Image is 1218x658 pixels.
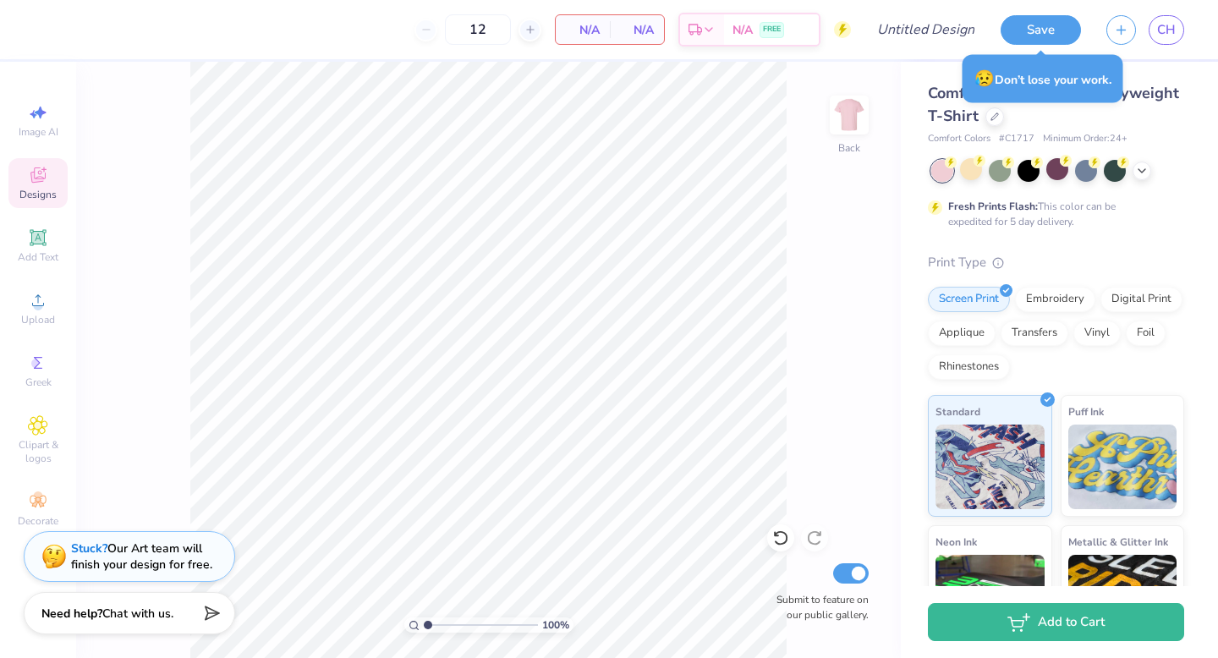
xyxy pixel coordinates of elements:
[928,321,996,346] div: Applique
[19,188,57,201] span: Designs
[1068,533,1168,551] span: Metallic & Glitter Ink
[1068,403,1104,420] span: Puff Ink
[864,13,988,47] input: Untitled Design
[19,125,58,139] span: Image AI
[928,603,1184,641] button: Add to Cart
[1068,425,1177,509] img: Puff Ink
[732,21,753,39] span: N/A
[445,14,511,45] input: – –
[71,540,212,573] div: Our Art team will finish your design for free.
[948,200,1038,213] strong: Fresh Prints Flash:
[935,533,977,551] span: Neon Ink
[832,98,866,132] img: Back
[974,68,995,90] span: 😥
[763,24,781,36] span: FREE
[999,132,1034,146] span: # C1717
[71,540,107,557] strong: Stuck?
[1001,321,1068,346] div: Transfers
[18,250,58,264] span: Add Text
[1149,15,1184,45] a: CH
[928,354,1010,380] div: Rhinestones
[935,555,1045,639] img: Neon Ink
[935,425,1045,509] img: Standard
[928,83,1179,126] span: Comfort Colors Adult Heavyweight T-Shirt
[1001,15,1081,45] button: Save
[18,514,58,528] span: Decorate
[21,313,55,326] span: Upload
[948,199,1156,229] div: This color can be expedited for 5 day delivery.
[935,403,980,420] span: Standard
[41,606,102,622] strong: Need help?
[1157,20,1176,40] span: CH
[1068,555,1177,639] img: Metallic & Glitter Ink
[838,140,860,156] div: Back
[928,253,1184,272] div: Print Type
[102,606,173,622] span: Chat with us.
[767,592,869,622] label: Submit to feature on our public gallery.
[963,55,1123,103] div: Don’t lose your work.
[566,21,600,39] span: N/A
[1100,287,1182,312] div: Digital Print
[1126,321,1166,346] div: Foil
[1073,321,1121,346] div: Vinyl
[8,438,68,465] span: Clipart & logos
[620,21,654,39] span: N/A
[1043,132,1127,146] span: Minimum Order: 24 +
[1015,287,1095,312] div: Embroidery
[928,287,1010,312] div: Screen Print
[542,617,569,633] span: 100 %
[25,376,52,389] span: Greek
[928,132,990,146] span: Comfort Colors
